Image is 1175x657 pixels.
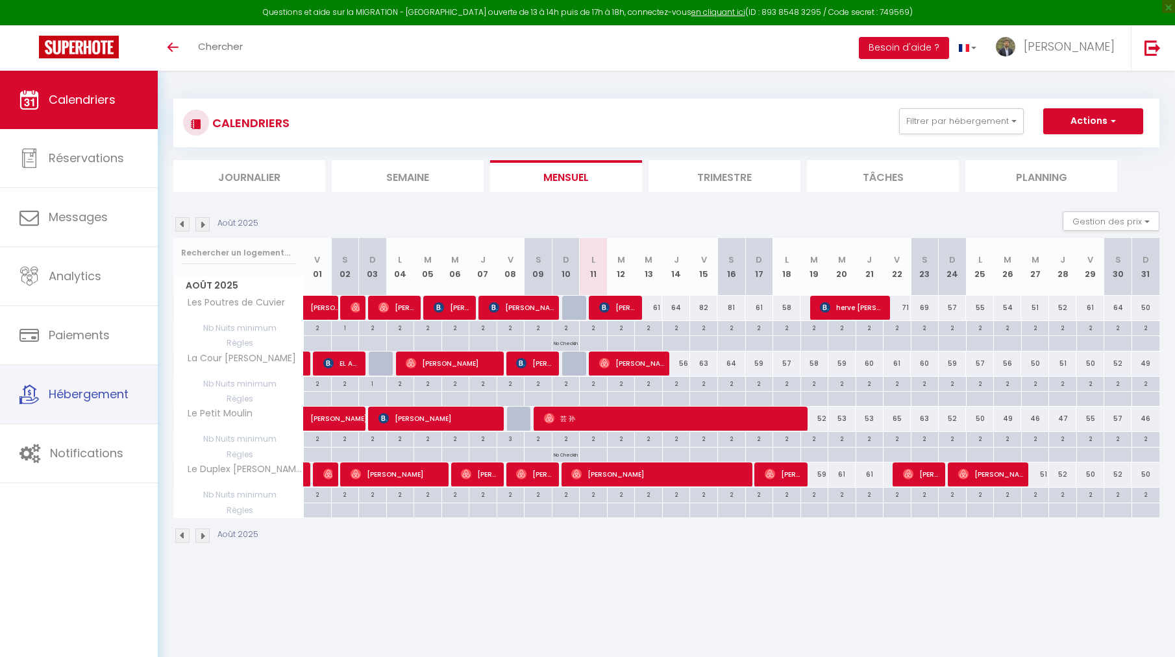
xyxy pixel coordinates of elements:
th: 03 [359,238,387,296]
div: 2 [911,432,939,444]
th: 09 [525,238,552,296]
abbr: M [451,254,459,266]
a: ... [PERSON_NAME] [986,25,1131,71]
div: 3 [497,432,525,444]
p: No Checkin [554,448,578,460]
div: 2 [690,488,717,500]
div: 2 [856,321,884,333]
div: 52 [939,407,967,431]
div: 2 [1077,377,1104,389]
div: 2 [387,488,414,500]
span: [PERSON_NAME] [378,295,415,320]
span: Règles [174,448,303,462]
div: 55 [966,296,994,320]
div: 2 [304,321,331,333]
span: 芸 孙 [544,406,804,431]
div: 51 [1049,352,1077,376]
div: 2 [414,488,441,500]
input: Rechercher un logement... [181,241,296,265]
span: Hébergement [49,386,129,402]
div: 2 [1132,321,1159,333]
th: 20 [828,238,856,296]
li: Mensuel [490,160,642,192]
div: 2 [884,432,911,444]
span: Nb Nuits minimum [174,488,303,502]
span: Le Petit Moulin [176,407,256,421]
div: 2 [690,377,717,389]
div: 1 [359,377,386,389]
div: 46 [1021,407,1049,431]
abbr: M [424,254,432,266]
div: 2 [690,432,717,444]
div: 2 [387,377,414,389]
abbr: J [674,254,679,266]
div: 2 [856,432,884,444]
div: 2 [635,488,662,500]
th: 23 [911,238,939,296]
div: 52 [1049,296,1077,320]
div: 2 [580,432,607,444]
li: Trimestre [649,160,800,192]
div: 2 [663,321,690,333]
div: 2 [469,488,497,500]
div: 2 [1104,377,1132,389]
div: 2 [635,432,662,444]
li: Journalier [173,160,325,192]
th: 17 [745,238,773,296]
abbr: M [838,254,846,266]
span: Nb Nuits minimum [174,321,303,335]
abbr: D [756,254,762,266]
th: 02 [331,238,359,296]
th: 25 [966,238,994,296]
div: 2 [580,321,607,333]
div: 2 [939,321,966,333]
div: 2 [939,432,966,444]
span: La Cour [PERSON_NAME] [176,352,299,366]
div: 2 [525,488,552,500]
div: 2 [994,377,1021,389]
span: Août 2025 [174,276,303,295]
th: 22 [884,238,911,296]
div: 2 [828,377,856,389]
div: 50 [1076,352,1104,376]
div: 2 [718,488,745,500]
div: 2 [801,377,828,389]
div: 2 [359,321,386,333]
div: 56 [662,352,690,376]
button: Besoin d'aide ? [859,37,949,59]
th: 06 [441,238,469,296]
div: 2 [746,321,773,333]
abbr: L [785,254,789,266]
span: [PERSON_NAME] [351,295,360,320]
span: [PERSON_NAME] [516,462,553,486]
div: 52 [1049,462,1077,486]
span: [PERSON_NAME] [903,462,940,486]
p: No Checkin [554,336,578,348]
th: 08 [497,238,525,296]
th: 04 [386,238,414,296]
abbr: L [398,254,402,266]
th: 29 [1076,238,1104,296]
div: 2 [746,377,773,389]
th: 18 [773,238,801,296]
div: 2 [911,488,939,500]
div: 2 [1077,321,1104,333]
abbr: V [894,254,900,266]
div: 2 [939,488,966,500]
div: 2 [304,377,331,389]
span: [PERSON_NAME] [571,462,748,486]
th: 10 [552,238,580,296]
abbr: S [922,254,928,266]
span: Paiements [49,327,110,343]
div: 57 [966,352,994,376]
div: 47 [1049,407,1077,431]
th: 28 [1049,238,1077,296]
div: 2 [801,488,828,500]
div: 2 [994,321,1021,333]
div: 2 [525,377,552,389]
div: 2 [332,488,359,500]
abbr: M [645,254,652,266]
div: 2 [552,432,580,444]
span: [PERSON_NAME] [765,462,802,486]
span: [PERSON_NAME] [434,295,471,320]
